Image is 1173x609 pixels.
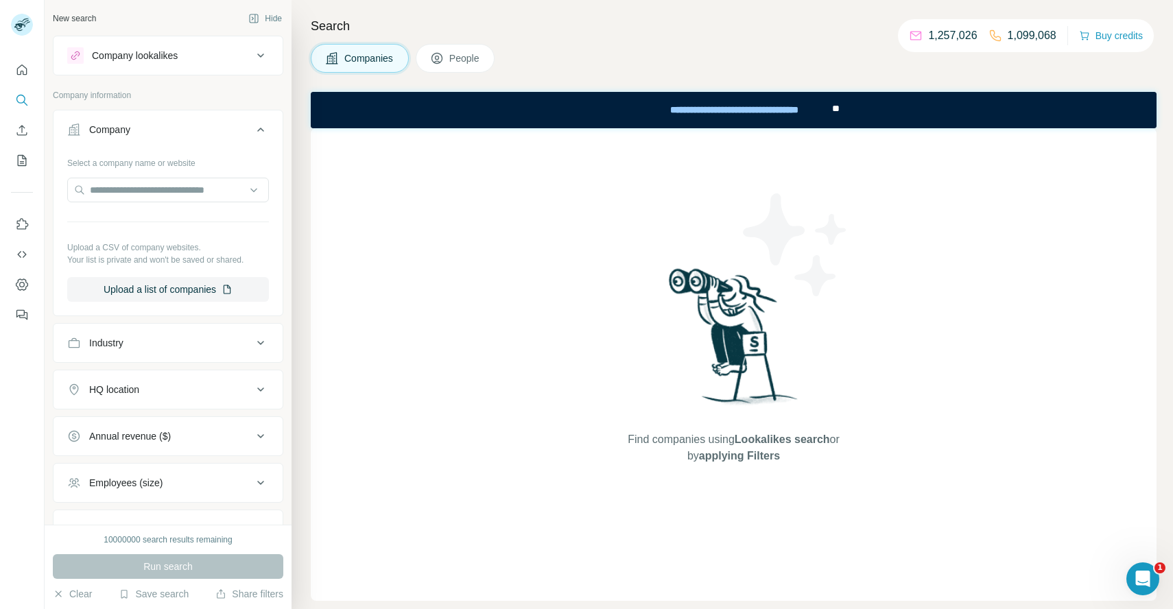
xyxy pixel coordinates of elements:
button: Dashboard [11,272,33,297]
button: Search [11,88,33,112]
div: Company lookalikes [92,49,178,62]
button: Company lookalikes [54,39,283,72]
div: Industry [89,336,123,350]
button: Use Surfe API [11,242,33,267]
img: Avatar [11,14,33,36]
span: Companies [344,51,394,65]
button: Industry [54,326,283,359]
button: HQ location [54,373,283,406]
button: Save search [119,587,189,601]
div: 10000000 search results remaining [104,534,232,546]
p: 1,257,026 [928,27,977,44]
button: My lists [11,148,33,173]
button: Share filters [215,587,283,601]
button: Annual revenue ($) [54,420,283,453]
p: Company information [53,89,283,101]
div: Company [89,123,130,136]
button: Use Surfe on LinkedIn [11,212,33,237]
p: Upload a CSV of company websites. [67,241,269,254]
button: Quick start [11,58,33,82]
span: Find companies using or by [624,431,843,464]
button: Company [54,113,283,152]
div: Technologies [89,523,145,536]
img: Surfe Illustration - Stars [734,183,857,307]
button: Hide [239,8,292,29]
span: applying Filters [699,450,780,462]
span: 1 [1154,562,1165,573]
iframe: Banner [311,92,1157,128]
button: Upload a list of companies [67,277,269,302]
button: Enrich CSV [11,118,33,143]
button: Clear [53,587,92,601]
span: Lookalikes search [735,433,830,445]
div: New search [53,12,96,25]
p: 1,099,068 [1008,27,1056,44]
button: Feedback [11,302,33,327]
div: Employees (size) [89,476,163,490]
span: People [449,51,481,65]
h4: Search [311,16,1157,36]
button: Employees (size) [54,466,283,499]
button: Buy credits [1079,26,1143,45]
p: Your list is private and won't be saved or shared. [67,254,269,266]
iframe: Intercom live chat [1126,562,1159,595]
img: Surfe Illustration - Woman searching with binoculars [663,265,805,418]
div: Select a company name or website [67,152,269,169]
div: Annual revenue ($) [89,429,171,443]
div: HQ location [89,383,139,396]
button: Technologies [54,513,283,546]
